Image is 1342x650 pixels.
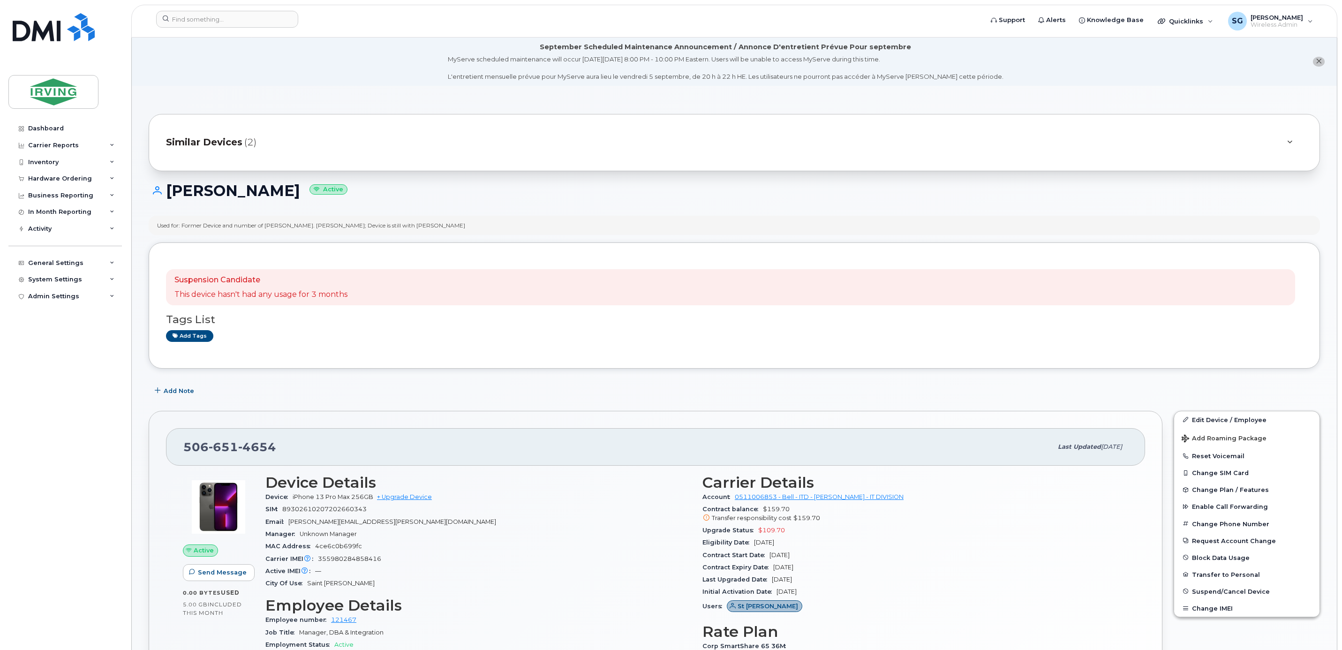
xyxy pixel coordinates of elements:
span: Upgrade Status [702,527,758,534]
span: Enable Call Forwarding [1192,503,1268,510]
span: Manager [265,530,300,537]
h1: [PERSON_NAME] [149,182,1320,199]
span: Active IMEI [265,567,315,574]
span: Send Message [198,568,247,577]
span: [DATE] [1101,443,1122,450]
span: MAC Address [265,543,315,550]
h3: Employee Details [265,597,691,614]
div: Used for: Former Device and number of [PERSON_NAME]. [PERSON_NAME]; Device is still with [PERSON_... [157,221,465,229]
button: Add Note [149,383,202,400]
span: used [221,589,240,596]
span: Carrier IMEI [265,555,318,562]
span: St [PERSON_NAME] [738,602,798,611]
span: Eligibility Date [702,539,754,546]
span: 89302610207202660343 [282,506,367,513]
span: [DATE] [772,576,792,583]
span: Unknown Manager [300,530,357,537]
span: [DATE] [777,588,797,595]
small: Active [309,184,347,195]
span: $109.70 [758,527,785,534]
span: City Of Use [265,580,307,587]
span: — [315,567,321,574]
span: Employee number [265,616,331,623]
span: Account [702,493,735,500]
span: Corp SmartShare 65 36M [702,642,791,650]
span: [DATE] [754,539,774,546]
span: Active [334,641,354,648]
h3: Carrier Details [702,474,1128,491]
span: $159.70 [793,514,820,522]
div: MyServe scheduled maintenance will occur [DATE][DATE] 8:00 PM - 10:00 PM Eastern. Users will be u... [448,55,1003,81]
span: Suspend/Cancel Device [1192,588,1270,595]
a: + Upgrade Device [377,493,432,500]
a: St [PERSON_NAME] [727,603,802,610]
button: Reset Voicemail [1174,447,1319,464]
span: 506 [183,440,276,454]
span: Email [265,518,288,525]
span: Job Title [265,629,299,636]
span: Manager, DBA & Integration [299,629,384,636]
p: Suspension Candidate [174,275,347,286]
span: Saint [PERSON_NAME] [307,580,375,587]
p: This device hasn't had any usage for 3 months [174,289,347,300]
span: Add Note [164,386,194,395]
span: Initial Activation Date [702,588,777,595]
span: 5.00 GB [183,601,208,608]
button: Change Phone Number [1174,515,1319,532]
span: iPhone 13 Pro Max 256GB [293,493,373,500]
span: $159.70 [702,506,1128,522]
span: Transfer responsibility cost [712,514,792,522]
h3: Device Details [265,474,691,491]
button: Change SIM Card [1174,464,1319,481]
img: image20231002-3703462-oworib.jpeg [190,479,247,535]
span: Employment Status [265,641,334,648]
button: Suspend/Cancel Device [1174,583,1319,600]
span: Similar Devices [166,136,242,149]
span: Last updated [1058,443,1101,450]
span: 4654 [238,440,276,454]
a: 0511006853 - Bell - ITD - [PERSON_NAME] - IT DIVISION [735,493,904,500]
span: Add Roaming Package [1182,435,1267,444]
div: September Scheduled Maintenance Announcement / Annonce D'entretient Prévue Pour septembre [540,42,911,52]
button: Request Account Change [1174,532,1319,549]
span: Users [702,603,727,610]
span: Device [265,493,293,500]
button: Change Plan / Features [1174,481,1319,498]
span: Contract Start Date [702,552,769,559]
span: 4ce6c0b699fc [315,543,362,550]
span: included this month [183,601,242,616]
h3: Rate Plan [702,623,1128,640]
span: 0.00 Bytes [183,590,221,596]
button: Add Roaming Package [1174,428,1319,447]
span: [PERSON_NAME][EMAIL_ADDRESS][PERSON_NAME][DOMAIN_NAME] [288,518,496,525]
a: Edit Device / Employee [1174,411,1319,428]
span: SIM [265,506,282,513]
button: Enable Call Forwarding [1174,498,1319,515]
span: (2) [244,136,256,149]
button: Block Data Usage [1174,549,1319,566]
span: Active [194,546,214,555]
span: Last Upgraded Date [702,576,772,583]
button: Transfer to Personal [1174,566,1319,583]
a: 121467 [331,616,356,623]
button: Send Message [183,564,255,581]
a: Add tags [166,330,213,342]
span: 355980284858416 [318,555,381,562]
span: 651 [209,440,238,454]
span: Contract Expiry Date [702,564,773,571]
span: [DATE] [769,552,790,559]
span: Contract balance [702,506,763,513]
button: Change IMEI [1174,600,1319,617]
h3: Tags List [166,314,1303,325]
span: [DATE] [773,564,793,571]
button: close notification [1313,57,1325,67]
span: Change Plan / Features [1192,486,1269,493]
